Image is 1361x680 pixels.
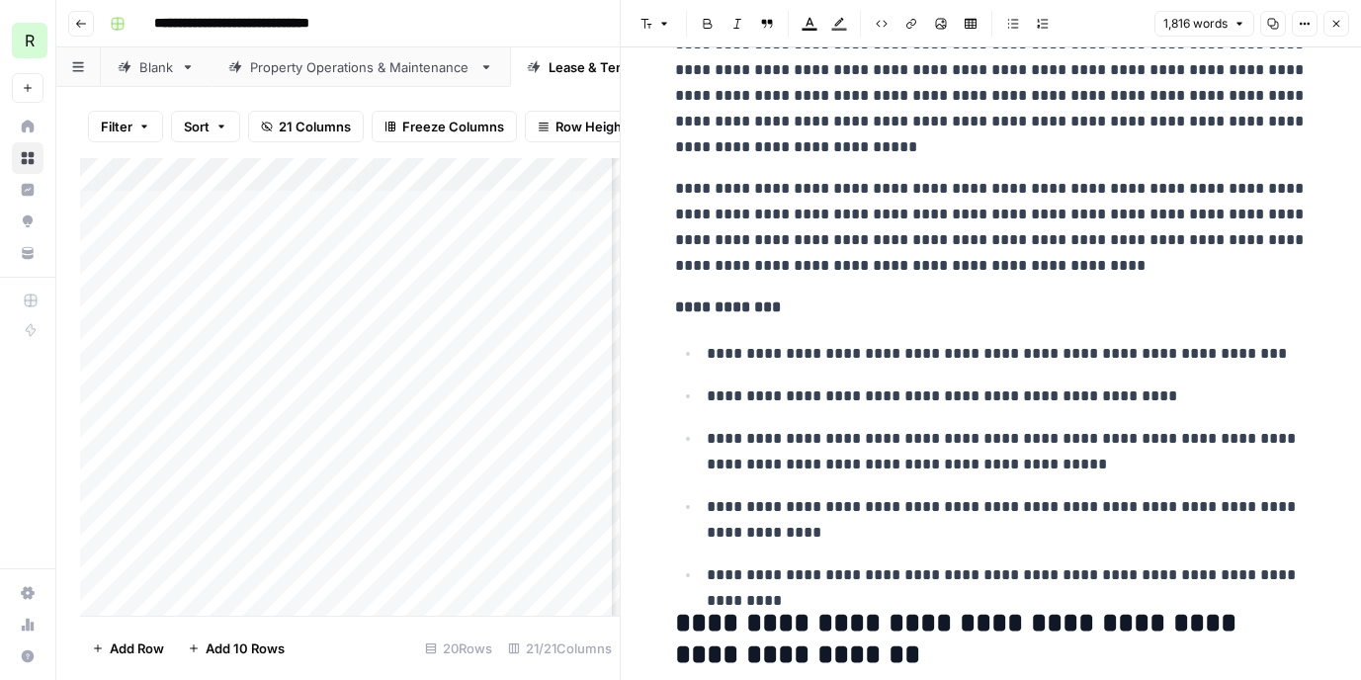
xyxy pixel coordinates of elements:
span: Row Height [555,117,627,136]
span: Freeze Columns [402,117,504,136]
span: Sort [184,117,210,136]
span: Add 10 Rows [206,638,285,658]
a: Property Operations & Maintenance [212,47,510,87]
div: 21/21 Columns [500,633,620,664]
a: Insights [12,174,43,206]
button: Workspace: Re-Leased [12,16,43,65]
button: Add 10 Rows [176,633,297,664]
a: Lease & Tenant Management [510,47,767,87]
div: Blank [139,57,173,77]
span: R [25,29,35,52]
span: Filter [101,117,132,136]
a: Your Data [12,237,43,269]
button: Freeze Columns [372,111,517,142]
div: 20 Rows [417,633,500,664]
a: Home [12,111,43,142]
a: Browse [12,142,43,174]
button: Help + Support [12,640,43,672]
span: 21 Columns [279,117,351,136]
div: Property Operations & Maintenance [250,57,471,77]
a: Opportunities [12,206,43,237]
a: Settings [12,577,43,609]
button: Add Row [80,633,176,664]
span: 1,816 words [1163,15,1228,33]
a: Blank [101,47,212,87]
button: 21 Columns [248,111,364,142]
span: Add Row [110,638,164,658]
button: 1,816 words [1154,11,1254,37]
button: Sort [171,111,240,142]
button: Row Height [525,111,639,142]
div: Lease & Tenant Management [549,57,728,77]
a: Usage [12,609,43,640]
button: Filter [88,111,163,142]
